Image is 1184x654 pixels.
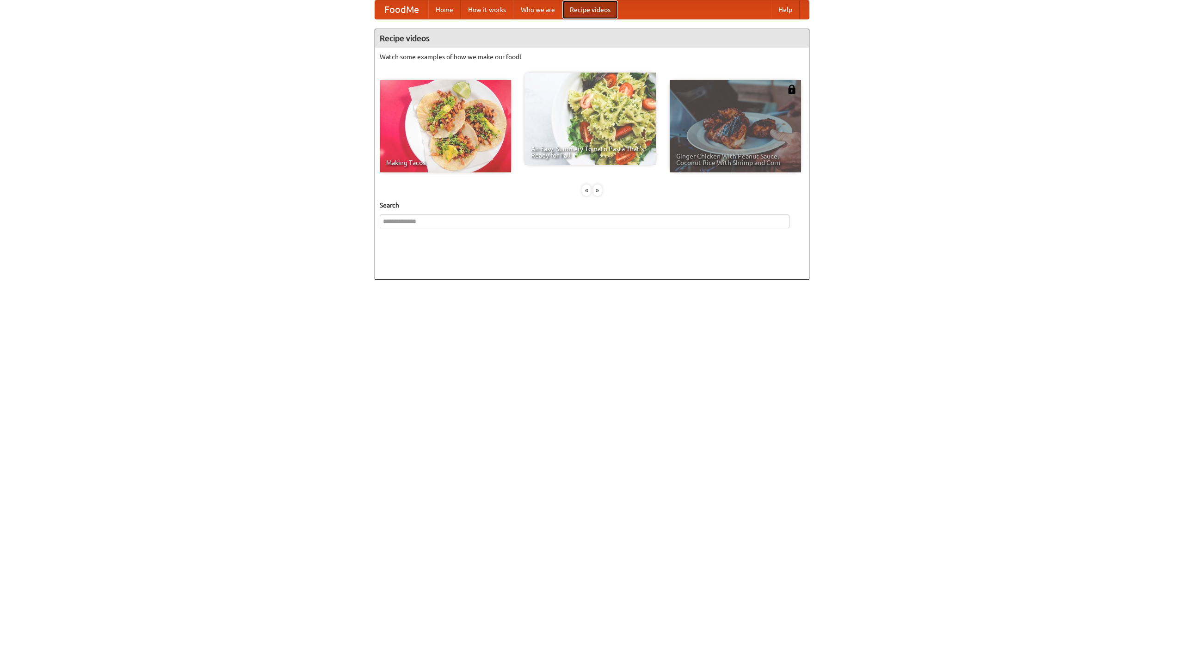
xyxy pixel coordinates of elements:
span: An Easy, Summery Tomato Pasta That's Ready for Fall [531,146,649,159]
a: How it works [461,0,513,19]
a: FoodMe [375,0,428,19]
div: » [593,184,602,196]
a: Home [428,0,461,19]
a: An Easy, Summery Tomato Pasta That's Ready for Fall [524,73,656,165]
a: Making Tacos [380,80,511,172]
span: Making Tacos [386,159,505,166]
div: « [582,184,591,196]
h5: Search [380,201,804,210]
a: Recipe videos [562,0,618,19]
h4: Recipe videos [375,29,809,48]
a: Who we are [513,0,562,19]
img: 483408.png [787,85,796,94]
p: Watch some examples of how we make our food! [380,52,804,61]
a: Help [771,0,800,19]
